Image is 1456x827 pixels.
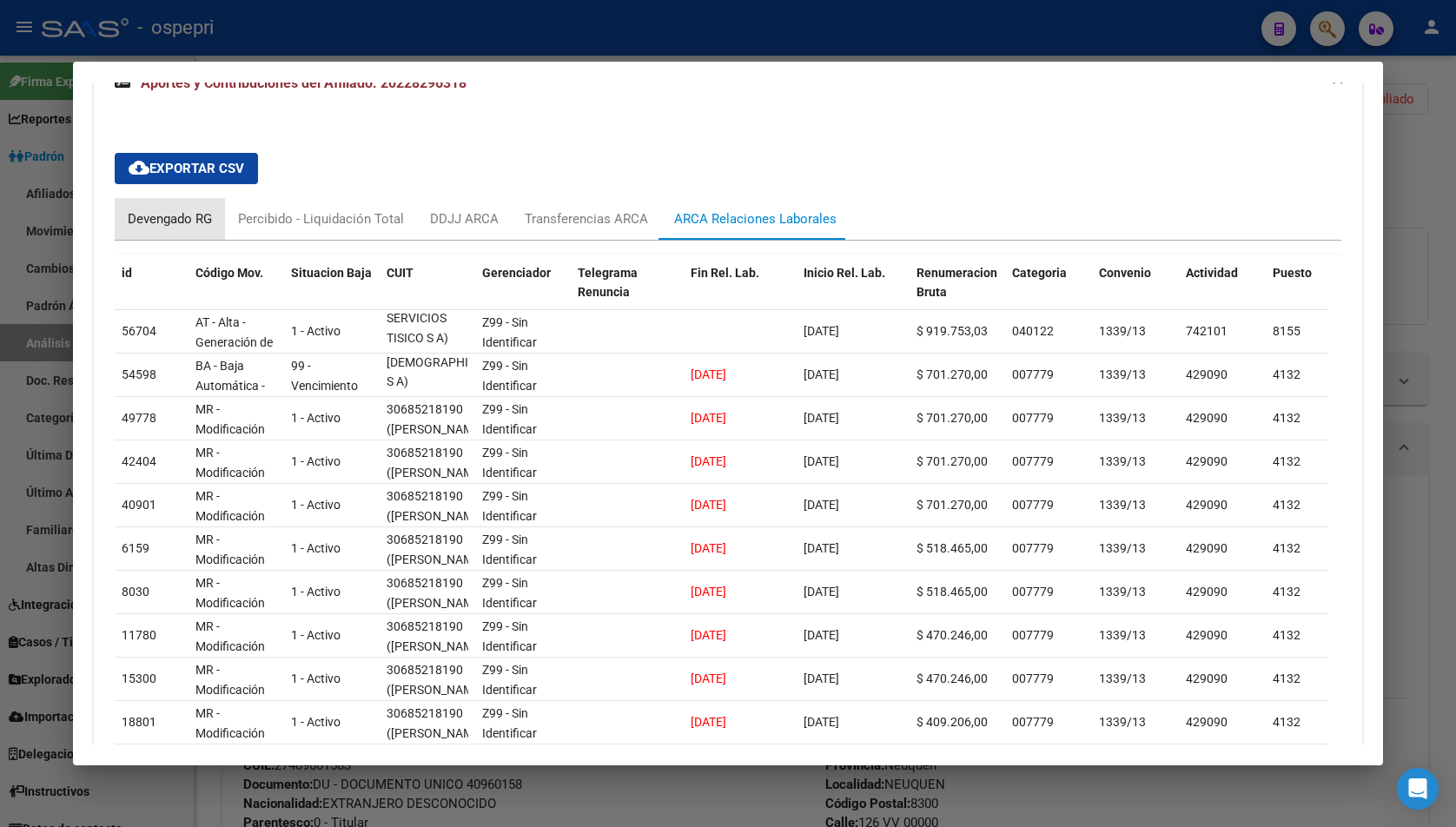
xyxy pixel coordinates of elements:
[804,266,885,280] span: Inicio Rel. Lab.
[917,498,988,512] span: $ 701.270,00
[1186,541,1228,555] span: 429090
[195,706,277,799] span: MR - Modificación de datos en la relación CUIT –CUIL
[1099,411,1146,425] span: 1339/13
[387,466,513,519] span: ([PERSON_NAME][DEMOGRAPHIC_DATA] S A)
[1273,411,1300,425] span: 4132
[1099,672,1146,685] span: 1339/13
[1186,324,1228,338] span: 742101
[804,628,839,642] span: [DATE]
[1273,672,1300,685] span: 4132
[1266,255,1353,331] datatable-header-cell: Puesto
[1273,715,1300,729] span: 4132
[387,639,513,693] span: ([PERSON_NAME][DEMOGRAPHIC_DATA] S A)
[482,359,537,393] span: Z99 - Sin Identificar
[1273,628,1300,642] span: 4132
[387,617,463,637] div: 30685218190
[122,454,156,468] span: 42404
[691,454,726,468] span: [DATE]
[1186,585,1228,599] span: 429090
[129,157,149,178] mat-icon: cloud_download
[1092,255,1179,331] datatable-header-cell: Convenio
[122,324,156,338] span: 56704
[1099,454,1146,468] span: 1339/13
[1186,672,1228,685] span: 429090
[917,454,988,468] span: $ 701.270,00
[482,402,537,436] span: Z99 - Sin Identificar
[691,715,726,729] span: [DATE]
[122,541,149,555] span: 6159
[917,541,988,555] span: $ 518.465,00
[195,446,277,539] span: MR - Modificación de datos en la relación CUIT –CUIL
[122,266,132,280] span: id
[917,672,988,685] span: $ 470.246,00
[1186,411,1228,425] span: 429090
[195,315,273,369] span: AT - Alta - Generación de clave
[482,315,537,349] span: Z99 - Sin Identificar
[917,585,988,599] span: $ 518.465,00
[1273,454,1300,468] span: 4132
[1005,255,1092,331] datatable-header-cell: Categoria
[195,533,277,625] span: MR - Modificación de datos en la relación CUIT –CUIL
[387,486,463,506] div: 30685218190
[1012,367,1054,381] span: 007779
[195,359,265,413] span: BA - Baja Automática - Anulación
[387,266,414,280] span: CUIT
[797,255,910,331] datatable-header-cell: Inicio Rel. Lab.
[387,660,463,680] div: 30685218190
[387,530,463,550] div: 30685218190
[1099,498,1146,512] span: 1339/13
[1273,541,1300,555] span: 4132
[804,367,839,381] span: [DATE]
[691,411,726,425] span: [DATE]
[129,161,244,176] span: Exportar CSV
[1099,628,1146,642] span: 1339/13
[910,255,1005,331] datatable-header-cell: Renumeracion Bruta
[804,715,839,729] span: [DATE]
[430,209,499,228] div: DDJJ ARCA
[691,672,726,685] span: [DATE]
[691,266,759,280] span: Fin Rel. Lab.
[1273,324,1300,338] span: 8155
[804,324,839,338] span: [DATE]
[141,75,467,91] span: Aportes y Contribuciones del Afiliado: 20228296318
[195,663,277,756] span: MR - Modificación de datos en la relación CUIT –CUIL
[1186,498,1228,512] span: 429090
[917,324,988,338] span: $ 919.753,03
[804,585,839,599] span: [DATE]
[1273,585,1300,599] span: 4132
[195,619,277,712] span: MR - Modificación de datos en la relación CUIT –CUIL
[482,619,537,653] span: Z99 - Sin Identificar
[291,324,341,338] span: 1 - Activo
[482,706,537,740] span: Z99 - Sin Identificar
[578,266,638,300] span: Telegrama Renuncia
[482,266,551,280] span: Gerenciador
[804,454,839,468] span: [DATE]
[917,628,988,642] span: $ 470.246,00
[1012,672,1054,685] span: 007779
[1012,411,1054,425] span: 007779
[291,541,341,555] span: 1 - Activo
[1012,541,1054,555] span: 007779
[1397,768,1439,810] div: Open Intercom Messenger
[1186,367,1228,381] span: 429090
[1186,266,1238,280] span: Actividad
[195,402,277,495] span: MR - Modificación de datos en la relación CUIT –CUIL
[291,628,341,642] span: 1 - Activo
[1179,255,1266,331] datatable-header-cell: Actividad
[1099,585,1146,599] span: 1339/13
[128,209,212,228] div: Devengado RG
[1012,324,1054,338] span: 040122
[387,573,463,593] div: 30685218190
[380,255,475,331] datatable-header-cell: CUIT
[1099,715,1146,729] span: 1339/13
[804,498,839,512] span: [DATE]
[387,726,513,780] span: ([PERSON_NAME][DEMOGRAPHIC_DATA] S A)
[691,541,726,555] span: [DATE]
[387,509,513,563] span: ([PERSON_NAME][DEMOGRAPHIC_DATA] S A)
[291,672,341,685] span: 1 - Activo
[115,255,189,331] datatable-header-cell: id
[804,672,839,685] span: [DATE]
[291,585,341,599] span: 1 - Activo
[482,576,537,610] span: Z99 - Sin Identificar
[1099,266,1151,280] span: Convenio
